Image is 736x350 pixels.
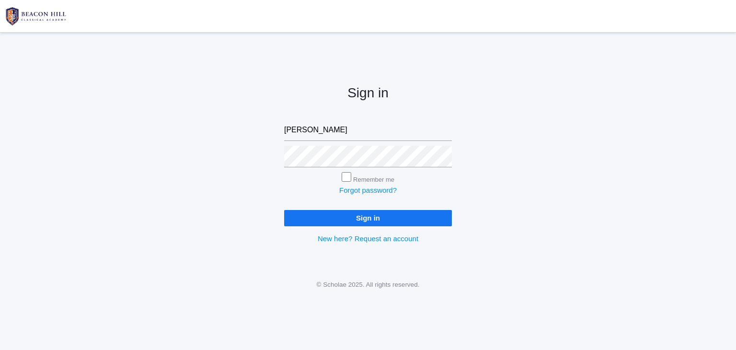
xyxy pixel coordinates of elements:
[353,176,394,183] label: Remember me
[339,186,397,194] a: Forgot password?
[284,119,452,141] input: Email address
[284,86,452,101] h2: Sign in
[318,234,418,243] a: New here? Request an account
[284,210,452,226] input: Sign in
